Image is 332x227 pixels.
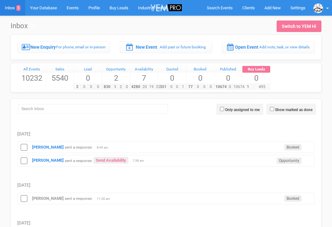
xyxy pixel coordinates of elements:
span: 7:38 am [133,158,149,163]
small: For phone, email or in-person [56,45,106,49]
span: 0 [168,84,174,90]
h5: [DATE] [17,221,315,225]
span: 3 [112,84,118,90]
span: 5 [16,5,20,11]
span: 4280 [130,84,142,90]
span: 0 [215,73,242,84]
span: 0 [207,84,214,90]
a: All Events [18,66,46,73]
a: Switch to YEM Hi [277,20,321,32]
label: New Enquiry [30,44,56,50]
h5: [DATE] [17,132,315,136]
span: 0 [88,84,95,90]
a: New Enquiry For phone, email or in-person [17,41,110,53]
small: sent a response: [65,145,93,150]
span: 830 [102,84,112,90]
span: 0 [201,84,208,90]
a: Buy Leads [242,66,270,73]
span: 0 [158,73,186,84]
span: Booked [284,144,302,150]
a: Opportunity [102,66,130,73]
h5: [DATE] [17,183,315,188]
h1: Inbox [11,22,35,30]
span: 351 [158,84,168,90]
span: 1 [242,84,254,90]
span: 0 [81,84,88,90]
span: 0 [74,73,102,84]
label: Open Event [235,44,258,50]
span: Add New [264,5,281,10]
a: Send Availability [93,157,128,164]
span: 0 [195,84,201,90]
span: 11:28 am [97,197,113,201]
span: Booked [284,195,302,202]
img: data [313,4,323,13]
span: 22 [155,84,162,90]
a: Quoted [158,66,186,73]
span: 20 [141,84,148,90]
span: 10232 [18,73,46,84]
span: 19 [148,84,155,90]
span: 0 [94,84,102,90]
span: Opportunity [277,158,302,164]
input: Search Inbox [18,104,168,114]
a: [PERSON_NAME] [32,158,64,163]
span: 0 [186,73,214,84]
a: Booked [186,66,214,73]
span: 7 [130,73,158,84]
small: Add past or future booking [160,45,206,49]
span: 0 [242,73,270,84]
span: Search Events [207,5,233,10]
a: [PERSON_NAME] [32,145,64,150]
span: 5540 [46,73,74,84]
a: Open Event Add note, task, or view details [222,41,315,53]
a: Availability [130,66,158,73]
span: 10674 [232,84,246,90]
span: 0 [124,84,130,90]
span: Clients [242,5,255,10]
a: [PERSON_NAME] [32,196,64,201]
span: 2 [118,84,124,90]
span: 77 [186,84,195,90]
span: 10674 [214,84,228,90]
small: Add note, task, or view details [259,45,310,49]
label: New Event [136,44,157,50]
small: sent a response: [65,196,93,201]
label: Only assigned to me [225,107,260,113]
label: Show marked as done [275,107,312,113]
a: Lead [74,66,102,73]
a: New Event Add past or future booking [120,41,213,53]
span: 0 [174,84,180,90]
small: sent a response: [65,158,93,163]
span: 1 [180,84,186,90]
span: 495 [254,84,270,90]
span: 0 [228,84,232,90]
span: 8:49 am [97,145,113,150]
span: 2 [102,73,130,84]
a: Published [215,66,242,73]
span: 2 [74,84,81,90]
a: Sales [46,66,74,73]
div: Switch to YEM Hi [282,23,316,29]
